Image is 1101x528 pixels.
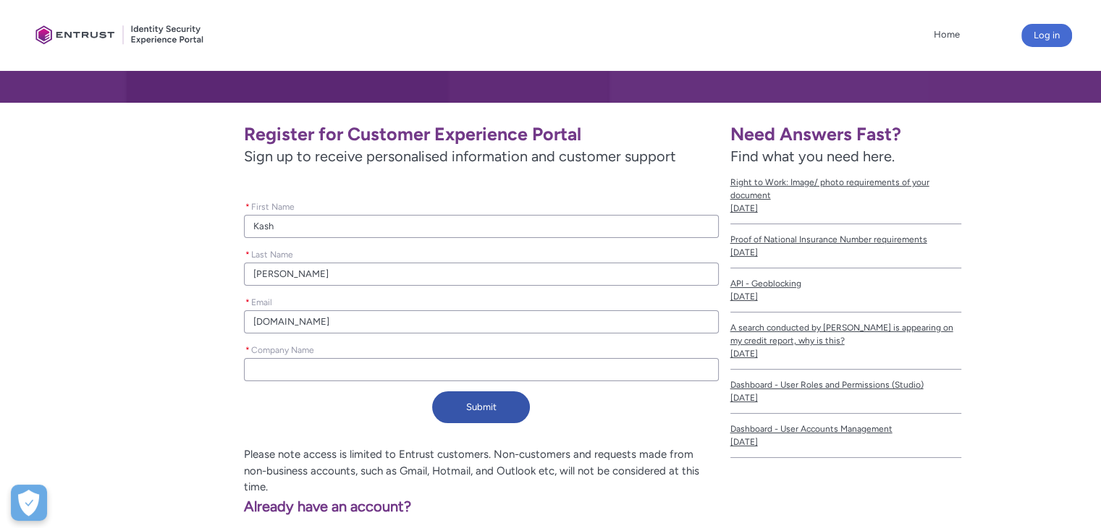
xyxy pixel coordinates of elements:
abbr: required [245,202,250,212]
abbr: required [245,250,250,260]
span: Dashboard - User Accounts Management [730,422,961,435]
lightning-formatted-date-time: [DATE] [730,203,758,213]
span: A search conducted by [PERSON_NAME] is appearing on my credit report, why is this? [730,321,961,347]
h1: Need Answers Fast? [730,123,961,145]
lightning-formatted-date-time: [DATE] [730,349,758,359]
abbr: required [245,345,250,355]
label: Last Name [244,245,299,261]
a: Already have an account? [41,498,412,515]
button: Open Preferences [11,485,47,521]
button: Submit [432,391,530,423]
abbr: required [245,297,250,307]
a: Home [930,24,963,46]
a: Dashboard - User Roles and Permissions (Studio)[DATE] [730,370,961,414]
a: A search conducted by [PERSON_NAME] is appearing on my credit report, why is this?[DATE] [730,312,961,370]
lightning-formatted-date-time: [DATE] [730,247,758,257]
button: Log in [1021,24,1072,47]
lightning-formatted-date-time: [DATE] [730,291,758,302]
iframe: Qualified Messenger [843,194,1101,528]
a: API - Geoblocking[DATE] [730,268,961,312]
span: API - Geoblocking [730,277,961,290]
lightning-formatted-date-time: [DATE] [730,437,758,447]
span: Dashboard - User Roles and Permissions (Studio) [730,378,961,391]
span: Find what you need here. [730,148,895,165]
h1: Register for Customer Experience Portal [244,123,718,145]
span: Sign up to receive personalised information and customer support [244,145,718,167]
a: Dashboard - User Accounts Management[DATE] [730,414,961,458]
label: Company Name [244,341,320,357]
label: Email [244,293,278,309]
span: Proof of National Insurance Number requirements [730,233,961,246]
lightning-formatted-date-time: [DATE] [730,393,758,403]
label: First Name [244,197,300,213]
span: Right to Work: Image/ photo requirements of your document [730,176,961,202]
a: Right to Work: Image/ photo requirements of your document[DATE] [730,167,961,224]
p: Please note access is limited to Entrust customers. Non-customers and requests made from non-busi... [41,446,719,495]
a: Proof of National Insurance Number requirements[DATE] [730,224,961,268]
div: Cookie Preferences [11,485,47,521]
